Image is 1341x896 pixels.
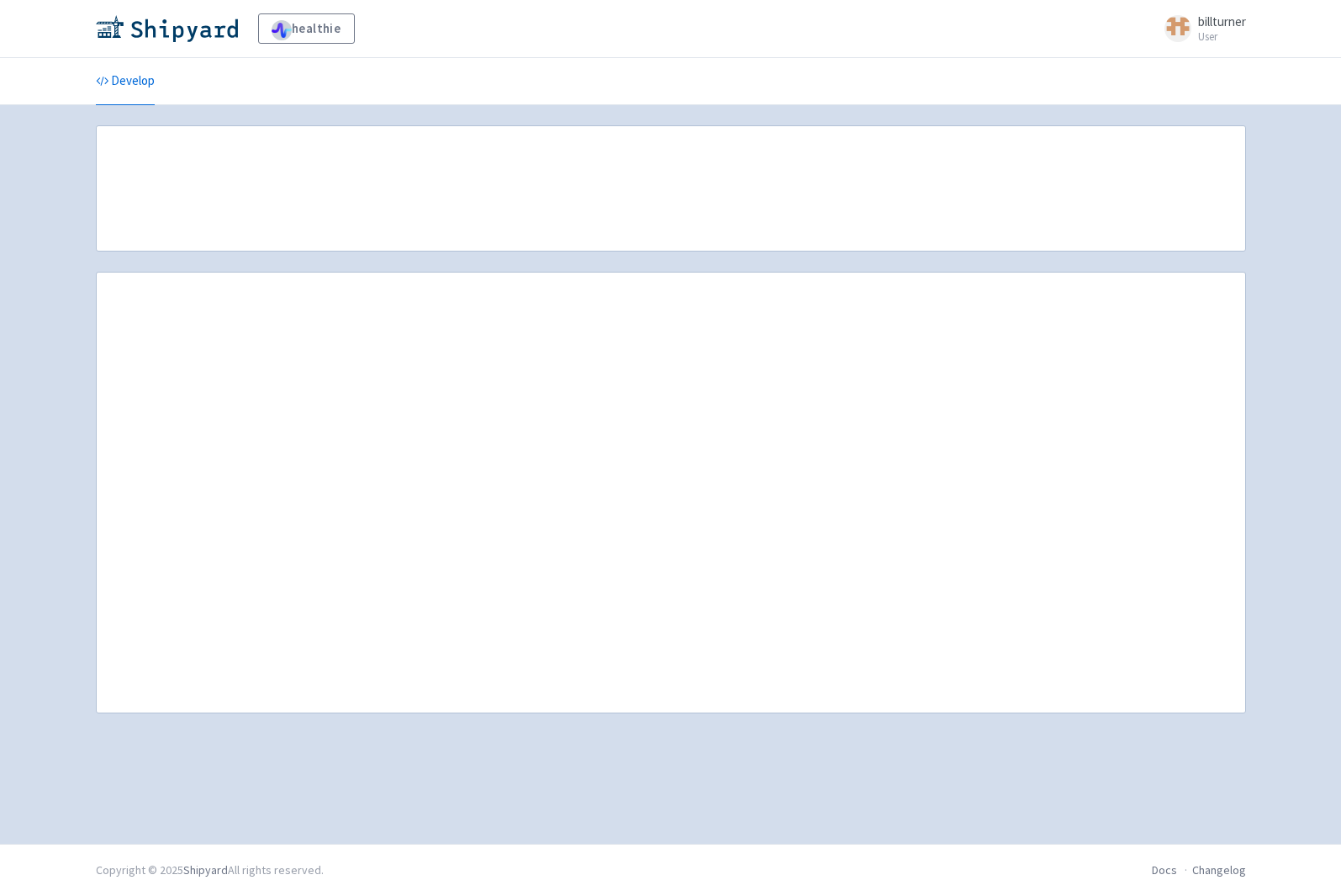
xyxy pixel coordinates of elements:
[1198,13,1246,29] span: billturner
[96,15,238,42] img: Shipyard logo
[1152,862,1177,877] a: Docs
[258,13,355,44] a: healthie
[183,862,228,877] a: Shipyard
[96,58,155,105] a: Develop
[96,862,324,879] div: Copyright © 2025 All rights reserved.
[1154,15,1246,42] a: billturner User
[1192,862,1246,877] a: Changelog
[1198,31,1246,42] small: User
